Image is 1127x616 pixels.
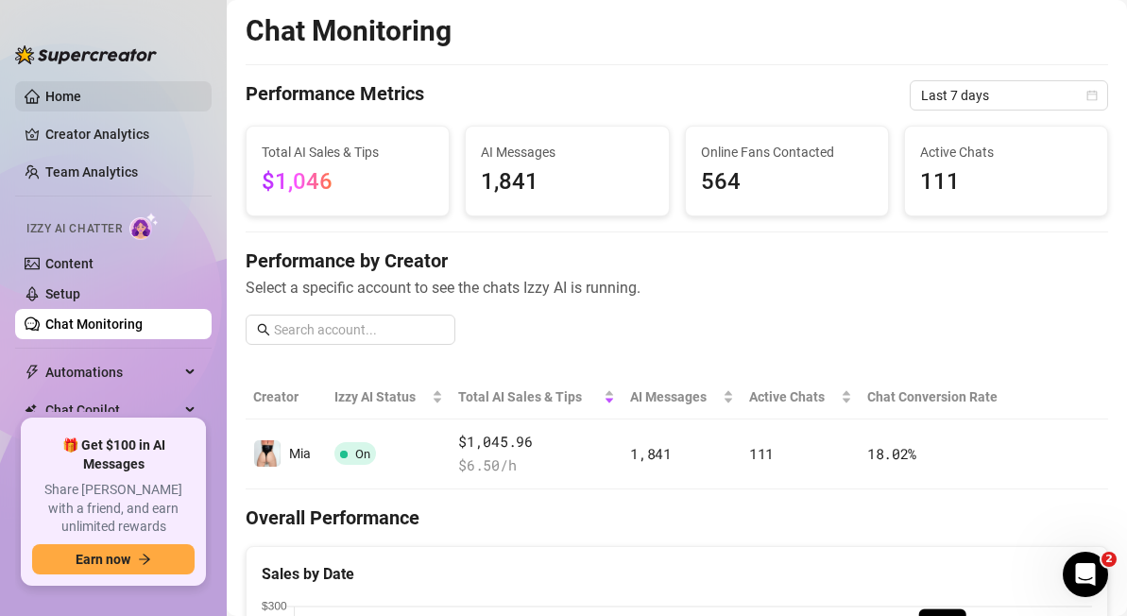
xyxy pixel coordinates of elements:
[920,164,1092,200] span: 111
[749,444,774,463] span: 111
[334,386,429,407] span: Izzy AI Status
[289,446,311,461] span: Mia
[45,119,196,149] a: Creator Analytics
[355,447,370,461] span: On
[481,164,653,200] span: 1,841
[15,45,157,64] img: logo-BBDzfeDw.svg
[262,562,1092,586] div: Sales by Date
[630,444,672,463] span: 1,841
[45,286,80,301] a: Setup
[32,436,195,473] span: 🎁 Get $100 in AI Messages
[742,375,860,419] th: Active Chats
[246,276,1108,299] span: Select a specific account to see the chats Izzy AI is running.
[921,81,1097,110] span: Last 7 days
[458,431,615,453] span: $1,045.96
[246,505,1108,531] h4: Overall Performance
[749,386,837,407] span: Active Chats
[701,164,873,200] span: 564
[246,13,452,49] h2: Chat Monitoring
[451,375,623,419] th: Total AI Sales & Tips
[45,256,94,271] a: Content
[129,213,159,240] img: AI Chatter
[262,142,434,163] span: Total AI Sales & Tips
[76,552,130,567] span: Earn now
[623,375,742,419] th: AI Messages
[45,89,81,104] a: Home
[246,80,424,111] h4: Performance Metrics
[1101,552,1117,567] span: 2
[32,544,195,574] button: Earn nowarrow-right
[32,481,195,537] span: Share [PERSON_NAME] with a friend, and earn unlimited rewards
[26,220,122,238] span: Izzy AI Chatter
[458,454,615,477] span: $ 6.50 /h
[257,323,270,336] span: search
[25,365,40,380] span: thunderbolt
[254,440,281,467] img: Mia
[481,142,653,163] span: AI Messages
[45,164,138,180] a: Team Analytics
[274,319,444,340] input: Search account...
[45,395,179,425] span: Chat Copilot
[45,317,143,332] a: Chat Monitoring
[1063,552,1108,597] iframe: Intercom live chat
[860,375,1022,419] th: Chat Conversion Rate
[701,142,873,163] span: Online Fans Contacted
[867,444,916,463] span: 18.02 %
[25,403,37,417] img: Chat Copilot
[246,248,1108,274] h4: Performance by Creator
[138,553,151,566] span: arrow-right
[458,386,600,407] span: Total AI Sales & Tips
[630,386,719,407] span: AI Messages
[262,168,333,195] span: $1,046
[45,357,179,387] span: Automations
[327,375,452,419] th: Izzy AI Status
[920,142,1092,163] span: Active Chats
[1086,90,1098,101] span: calendar
[246,375,327,419] th: Creator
